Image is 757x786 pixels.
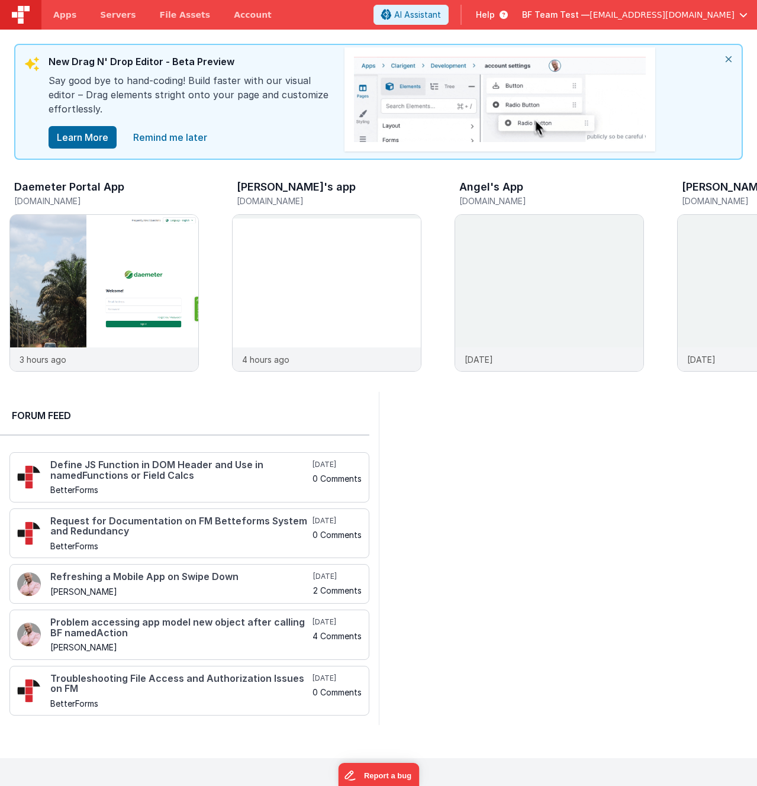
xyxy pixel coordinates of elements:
div: New Drag N' Drop Editor - Beta Preview [49,54,333,73]
button: BF Team Test — [EMAIL_ADDRESS][DOMAIN_NAME] [522,9,748,21]
a: Define JS Function in DOM Header and Use in namedFunctions or Field Calcs BetterForms [DATE] 0 Co... [9,452,369,502]
a: Problem accessing app model new object after calling BF namedAction [PERSON_NAME] [DATE] 4 Comments [9,610,369,660]
h5: 4 Comments [313,632,362,640]
span: [EMAIL_ADDRESS][DOMAIN_NAME] [590,9,735,21]
img: 295_2.png [17,465,41,489]
a: close [126,125,214,149]
div: Say good bye to hand-coding! Build faster with our visual editor – Drag elements stright onto you... [49,73,333,125]
h5: [PERSON_NAME] [50,643,310,652]
h5: [DATE] [313,674,362,683]
img: 295_2.png [17,521,41,545]
p: 4 hours ago [242,353,289,366]
img: 295_2.png [17,679,41,703]
h5: BetterForms [50,485,310,494]
h4: Problem accessing app model new object after calling BF namedAction [50,617,310,638]
span: BF Team Test — [522,9,590,21]
h5: [DATE] [313,460,362,469]
h5: [DOMAIN_NAME] [14,196,199,205]
i: close [716,45,742,73]
h5: [DATE] [313,516,362,526]
h3: Daemeter Portal App [14,181,124,193]
h5: BetterForms [50,699,310,708]
span: Apps [53,9,76,21]
h5: BetterForms [50,542,310,550]
h4: Define JS Function in DOM Header and Use in namedFunctions or Field Calcs [50,460,310,481]
p: [DATE] [465,353,493,366]
h4: Request for Documentation on FM Betteforms System and Redundancy [50,516,310,537]
span: Help [476,9,495,21]
h5: 2 Comments [313,586,362,595]
h5: [DATE] [313,572,362,581]
span: File Assets [160,9,211,21]
button: Learn More [49,126,117,149]
img: 411_2.png [17,572,41,596]
a: Refreshing a Mobile App on Swipe Down [PERSON_NAME] [DATE] 2 Comments [9,564,369,604]
h3: [PERSON_NAME]'s app [237,181,356,193]
h4: Refreshing a Mobile App on Swipe Down [50,572,311,582]
h5: [DOMAIN_NAME] [237,196,421,205]
p: [DATE] [687,353,716,366]
h5: [DATE] [313,617,362,627]
h5: 0 Comments [313,688,362,697]
h5: [DOMAIN_NAME] [459,196,644,205]
h5: 0 Comments [313,530,362,539]
h2: Forum Feed [12,408,357,423]
a: Request for Documentation on FM Betteforms System and Redundancy BetterForms [DATE] 0 Comments [9,508,369,559]
h5: 0 Comments [313,474,362,483]
a: Troubleshooting File Access and Authorization Issues on FM BetterForms [DATE] 0 Comments [9,666,369,716]
img: 411_2.png [17,623,41,646]
span: AI Assistant [394,9,441,21]
h4: Troubleshooting File Access and Authorization Issues on FM [50,674,310,694]
span: Servers [100,9,136,21]
button: AI Assistant [373,5,449,25]
h5: [PERSON_NAME] [50,587,311,596]
h3: Angel's App [459,181,523,193]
